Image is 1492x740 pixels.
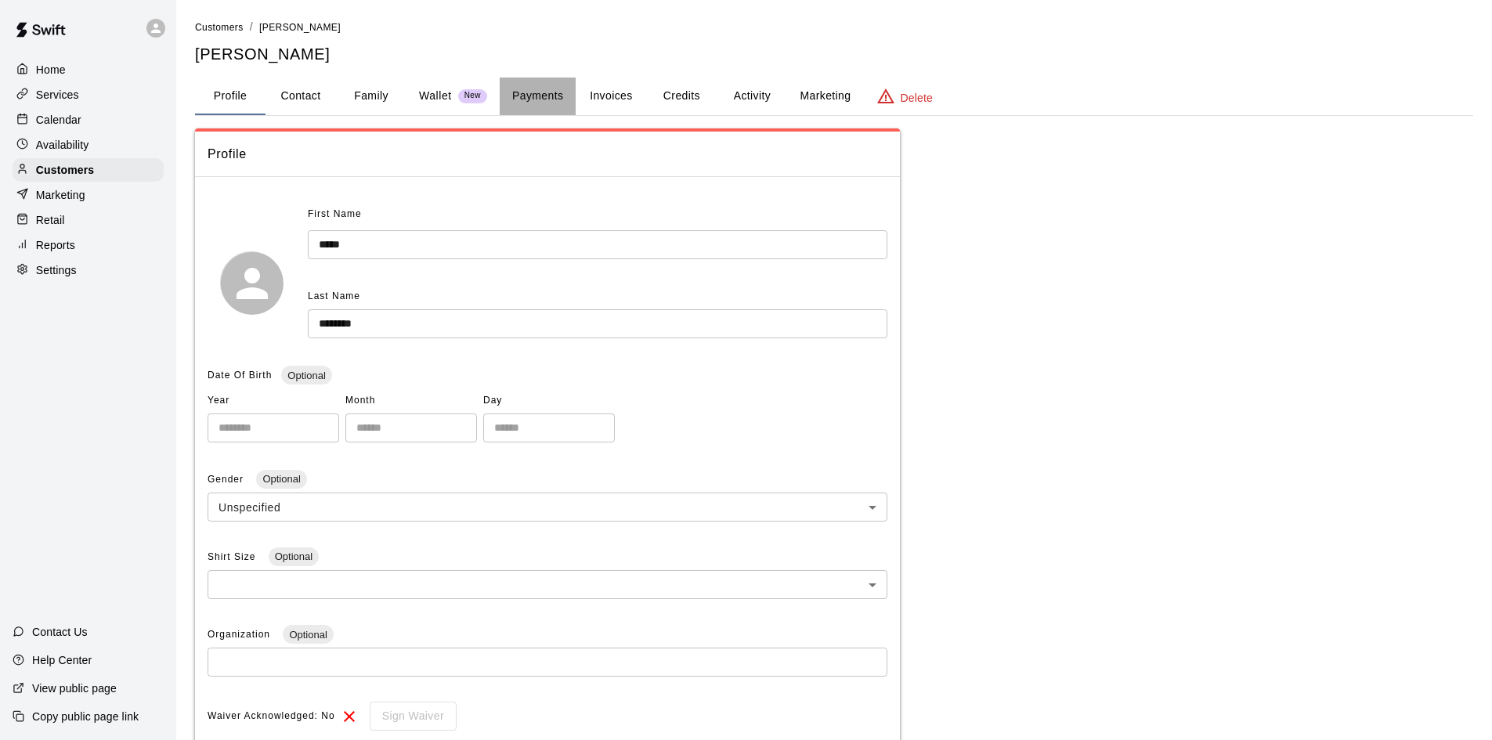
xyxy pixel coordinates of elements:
[32,624,88,640] p: Contact Us
[500,78,576,115] button: Payments
[36,112,81,128] p: Calendar
[36,162,94,178] p: Customers
[36,262,77,278] p: Settings
[32,652,92,668] p: Help Center
[208,388,339,413] span: Year
[266,78,336,115] button: Contact
[13,58,164,81] a: Home
[32,680,117,696] p: View public page
[458,91,487,101] span: New
[36,187,85,203] p: Marketing
[283,629,333,641] span: Optional
[13,108,164,132] a: Calendar
[336,78,406,115] button: Family
[13,233,164,257] a: Reports
[208,629,273,640] span: Organization
[32,709,139,724] p: Copy public page link
[308,202,362,227] span: First Name
[419,88,452,104] p: Wallet
[13,258,164,282] a: Settings
[901,90,933,106] p: Delete
[308,291,360,301] span: Last Name
[195,19,1473,36] nav: breadcrumb
[13,158,164,182] a: Customers
[195,20,244,33] a: Customers
[208,144,887,164] span: Profile
[195,44,1473,65] h5: [PERSON_NAME]
[13,133,164,157] a: Availability
[13,183,164,207] a: Marketing
[13,208,164,232] a: Retail
[281,370,331,381] span: Optional
[208,493,887,522] div: Unspecified
[13,83,164,106] a: Services
[259,22,341,33] span: [PERSON_NAME]
[36,87,79,103] p: Services
[208,474,247,485] span: Gender
[345,388,477,413] span: Month
[195,22,244,33] span: Customers
[208,370,272,381] span: Date Of Birth
[359,702,457,731] div: To sign waivers in admin, this feature must be enabled in general settings
[576,78,646,115] button: Invoices
[269,550,319,562] span: Optional
[195,78,266,115] button: Profile
[36,212,65,228] p: Retail
[208,704,335,729] span: Waiver Acknowledged: No
[195,78,1473,115] div: basic tabs example
[646,78,717,115] button: Credits
[256,473,306,485] span: Optional
[717,78,787,115] button: Activity
[483,388,615,413] span: Day
[250,19,253,35] li: /
[208,551,259,562] span: Shirt Size
[36,237,75,253] p: Reports
[36,62,66,78] p: Home
[36,137,89,153] p: Availability
[787,78,863,115] button: Marketing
